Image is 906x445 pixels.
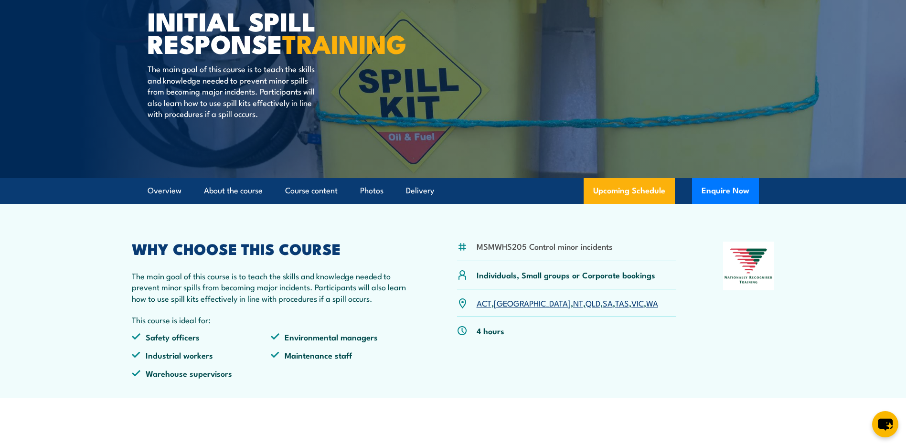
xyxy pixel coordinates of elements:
li: Safety officers [132,331,271,342]
h2: WHY CHOOSE THIS COURSE [132,242,411,255]
a: Overview [148,178,181,203]
p: The main goal of this course is to teach the skills and knowledge needed to prevent minor spills ... [132,270,411,304]
li: Maintenance staff [271,350,410,360]
p: The main goal of this course is to teach the skills and knowledge needed to prevent minor spills ... [148,63,322,119]
a: Course content [285,178,338,203]
a: NT [573,297,583,308]
li: Warehouse supervisors [132,368,271,379]
a: ACT [477,297,491,308]
a: [GEOGRAPHIC_DATA] [494,297,571,308]
a: Delivery [406,178,434,203]
button: chat-button [872,411,898,437]
li: MSMWHS205 Control minor incidents [477,241,612,252]
button: Enquire Now [692,178,759,204]
a: TAS [615,297,629,308]
img: Nationally Recognised Training logo. [723,242,775,290]
a: QLD [586,297,600,308]
p: This course is ideal for: [132,314,411,325]
a: About the course [204,178,263,203]
strong: TRAINING [282,23,406,63]
a: Upcoming Schedule [584,178,675,204]
a: SA [603,297,613,308]
h1: Initial Spill Response [148,10,384,54]
li: Environmental managers [271,331,410,342]
p: 4 hours [477,325,504,336]
p: , , , , , , , [477,297,658,308]
a: VIC [631,297,644,308]
a: WA [646,297,658,308]
li: Industrial workers [132,350,271,360]
a: Photos [360,178,384,203]
p: Individuals, Small groups or Corporate bookings [477,269,655,280]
